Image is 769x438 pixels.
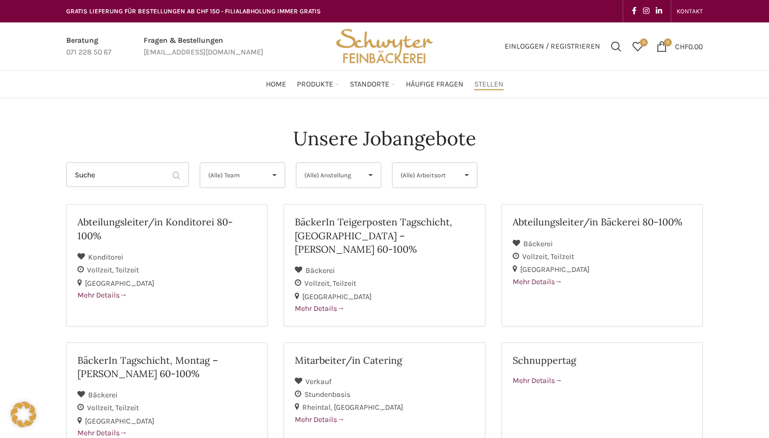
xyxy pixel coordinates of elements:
[332,22,437,71] img: Bäckerei Schwyter
[360,163,381,187] span: ▾
[61,74,708,95] div: Main navigation
[651,36,708,57] a: 0 CHF0.00
[474,80,504,90] span: Stellen
[677,7,703,15] span: KONTAKT
[77,428,127,437] span: Mehr Details
[520,265,590,274] span: [GEOGRAPHIC_DATA]
[606,36,627,57] a: Suchen
[304,390,350,399] span: Stundenbasis
[295,215,474,256] h2: BäckerIn Teigerposten Tagschicht, [GEOGRAPHIC_DATA] – [PERSON_NAME] 60-100%
[653,4,665,19] a: Linkedin social link
[627,36,648,57] div: Meine Wunschliste
[85,279,154,288] span: [GEOGRAPHIC_DATA]
[664,38,672,46] span: 0
[401,163,451,187] span: (Alle) Arbeitsort
[499,36,606,57] a: Einloggen / Registrieren
[677,1,703,22] a: KONTAKT
[297,74,339,95] a: Produkte
[334,403,403,412] span: [GEOGRAPHIC_DATA]
[77,215,256,242] h2: Abteilungsleiter/in Konditorei 80-100%
[264,163,285,187] span: ▾
[302,292,372,301] span: [GEOGRAPHIC_DATA]
[474,74,504,95] a: Stellen
[295,304,344,313] span: Mehr Details
[66,204,268,326] a: Abteilungsleiter/in Konditorei 80-100% Konditorei Vollzeit Teilzeit [GEOGRAPHIC_DATA] Mehr Details
[332,41,437,50] a: Site logo
[513,354,692,367] h2: Schnuppertag
[333,279,356,288] span: Teilzeit
[87,403,115,412] span: Vollzeit
[115,403,139,412] span: Teilzeit
[88,390,117,400] span: Bäckerei
[144,35,263,59] a: Infobox link
[77,354,256,380] h2: BäckerIn Tagschicht, Montag – [PERSON_NAME] 60-100%
[266,80,286,90] span: Home
[675,42,688,51] span: CHF
[501,204,703,326] a: Abteilungsleiter/in Bäckerei 80-100% Bäckerei Vollzeit Teilzeit [GEOGRAPHIC_DATA] Mehr Details
[115,265,139,275] span: Teilzeit
[304,163,355,187] span: (Alle) Anstellung
[305,377,332,386] span: Verkauf
[640,4,653,19] a: Instagram social link
[295,354,474,367] h2: Mitarbeiter/in Catering
[505,43,600,50] span: Einloggen / Registrieren
[208,163,259,187] span: (Alle) Team
[406,80,464,90] span: Häufige Fragen
[88,253,123,262] span: Konditorei
[522,252,551,261] span: Vollzeit
[523,239,553,248] span: Bäckerei
[513,277,562,286] span: Mehr Details
[302,403,334,412] span: Rheintal
[406,74,464,95] a: Häufige Fragen
[266,74,286,95] a: Home
[629,4,640,19] a: Facebook social link
[513,376,562,385] span: Mehr Details
[457,163,477,187] span: ▾
[87,265,115,275] span: Vollzeit
[305,266,335,275] span: Bäckerei
[284,204,485,326] a: BäckerIn Teigerposten Tagschicht, [GEOGRAPHIC_DATA] – [PERSON_NAME] 60-100% Bäckerei Vollzeit Tei...
[85,417,154,426] span: [GEOGRAPHIC_DATA]
[640,38,648,46] span: 0
[297,80,333,90] span: Produkte
[350,80,389,90] span: Standorte
[66,7,321,15] span: GRATIS LIEFERUNG FÜR BESTELLUNGEN AB CHF 150 - FILIALABHOLUNG IMMER GRATIS
[675,42,703,51] bdi: 0.00
[671,1,708,22] div: Secondary navigation
[350,74,395,95] a: Standorte
[295,415,344,424] span: Mehr Details
[627,36,648,57] a: 0
[293,125,476,152] h4: Unsere Jobangebote
[304,279,333,288] span: Vollzeit
[513,215,692,229] h2: Abteilungsleiter/in Bäckerei 80-100%
[66,35,112,59] a: Infobox link
[551,252,574,261] span: Teilzeit
[77,291,127,300] span: Mehr Details
[66,162,189,187] input: Suche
